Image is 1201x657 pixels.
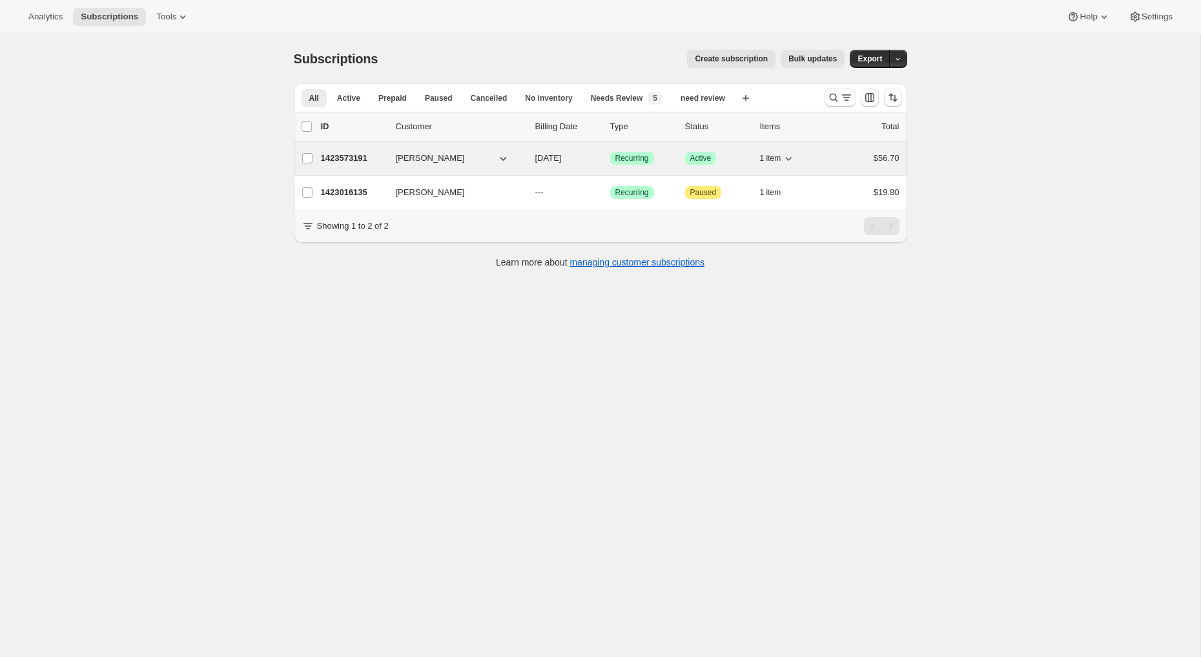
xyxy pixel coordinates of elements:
span: [PERSON_NAME] [396,186,465,199]
button: 1 item [760,149,796,167]
span: Export [857,54,882,64]
span: Paused [425,93,453,103]
span: need review [681,93,725,103]
span: [DATE] [535,153,562,163]
span: No inventory [525,93,572,103]
div: 1423573191[PERSON_NAME][DATE]SuccessRecurringSuccessActive1 item$56.70 [321,149,899,167]
span: $19.80 [874,187,899,197]
button: Help [1059,8,1118,26]
span: All [309,93,319,103]
button: Export [850,50,890,68]
p: Customer [396,120,525,133]
span: Recurring [615,187,649,198]
span: Analytics [28,12,63,22]
a: managing customer subscriptions [570,257,704,267]
span: Tools [156,12,176,22]
button: Search and filter results [825,89,856,107]
span: Cancelled [471,93,508,103]
button: Create new view [735,89,756,107]
button: Bulk updates [781,50,845,68]
button: [PERSON_NAME] [388,148,517,169]
span: Help [1080,12,1097,22]
p: ID [321,120,385,133]
span: Recurring [615,153,649,163]
button: Subscriptions [73,8,146,26]
span: Subscriptions [294,52,378,66]
p: Learn more about [496,256,704,269]
span: [PERSON_NAME] [396,152,465,165]
span: Active [337,93,360,103]
button: Settings [1121,8,1180,26]
span: $56.70 [874,153,899,163]
button: 1 item [760,183,796,202]
span: 5 [653,93,657,103]
span: Paused [690,187,717,198]
p: 1423573191 [321,152,385,165]
span: Needs Review [591,93,643,103]
span: 1 item [760,187,781,198]
div: Type [610,120,675,133]
button: Customize table column order and visibility [861,89,879,107]
div: Items [760,120,825,133]
span: Prepaid [378,93,407,103]
span: 1 item [760,153,781,163]
button: [PERSON_NAME] [388,182,517,203]
span: Subscriptions [81,12,138,22]
span: --- [535,187,544,197]
span: Settings [1142,12,1173,22]
span: Create subscription [695,54,768,64]
div: 1423016135[PERSON_NAME]---SuccessRecurringAttentionPaused1 item$19.80 [321,183,899,202]
nav: Pagination [864,217,899,235]
button: Sort the results [884,89,902,107]
p: Total [881,120,899,133]
div: IDCustomerBilling DateTypeStatusItemsTotal [321,120,899,133]
span: Active [690,153,712,163]
p: Status [685,120,750,133]
p: Showing 1 to 2 of 2 [317,220,389,233]
p: Billing Date [535,120,600,133]
button: Tools [149,8,197,26]
p: 1423016135 [321,186,385,199]
span: Bulk updates [788,54,837,64]
button: Analytics [21,8,70,26]
button: Create subscription [687,50,775,68]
